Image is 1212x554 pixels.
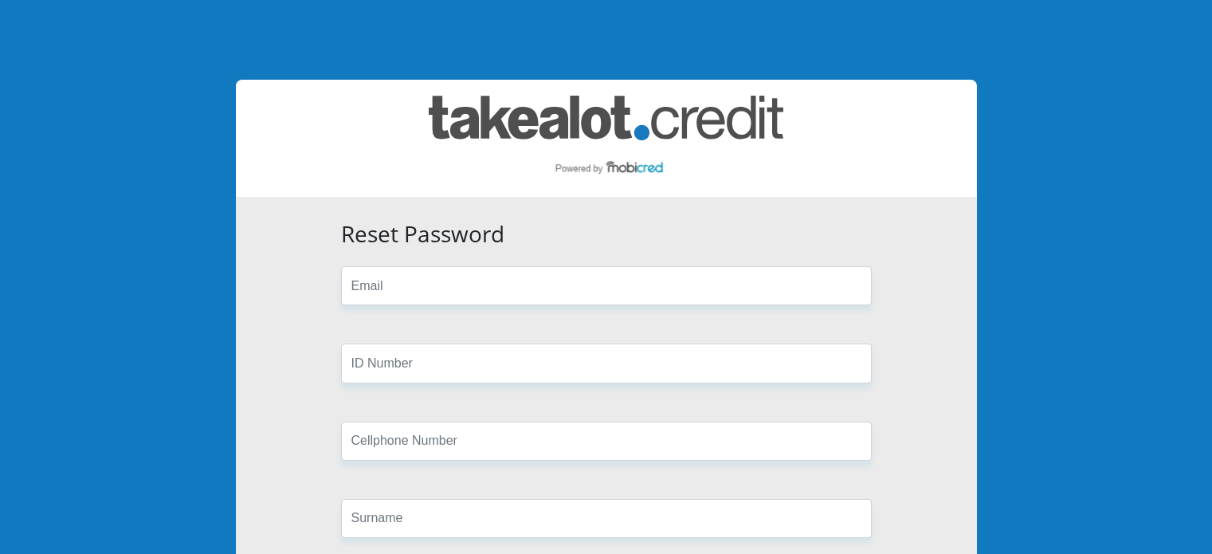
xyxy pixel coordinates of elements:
[341,221,872,248] h3: Reset Password
[429,96,783,181] img: takealot_credit logo
[341,499,872,538] input: Surname
[341,266,872,305] input: Email
[341,344,872,383] input: ID Number
[341,422,872,461] input: Cellphone Number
